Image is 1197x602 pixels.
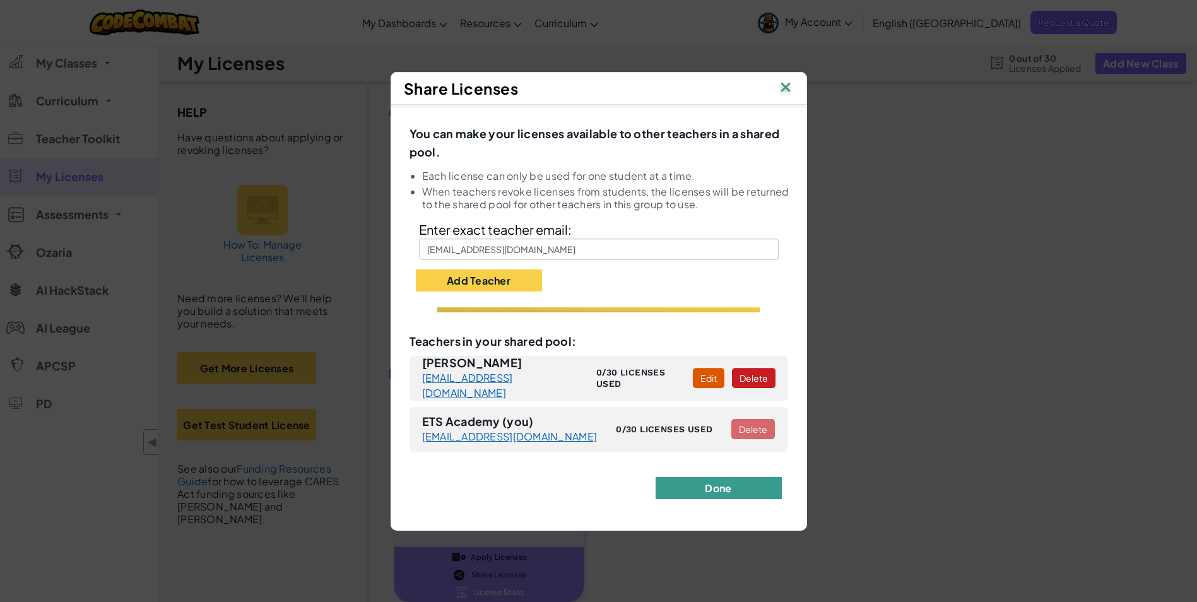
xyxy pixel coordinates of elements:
span: ETS Academy (you) [422,414,598,429]
button: Add Teacher [416,269,542,292]
li: Each license can only be used for one student at a time. [422,170,801,182]
span: 0/30 licenses used [616,423,712,435]
span: [PERSON_NAME] [422,355,596,370]
button: Done [656,477,782,499]
button: Edit [693,368,724,388]
span: Teachers in your shared pool: [410,334,577,348]
span: You can make your licenses available to other teachers in a shared pool. [410,126,780,159]
span: Share Licenses [404,79,519,98]
span: Enter exact teacher email: [419,221,572,237]
button: Delete [732,368,775,388]
a: [EMAIL_ADDRESS][DOMAIN_NAME] [422,429,598,444]
a: [EMAIL_ADDRESS][DOMAIN_NAME] [422,370,596,401]
img: IconClose.svg [777,79,794,98]
li: When teachers revoke licenses from students, the licenses will be returned to the shared pool for... [422,186,801,211]
span: 0/30 licenses used [596,367,693,389]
